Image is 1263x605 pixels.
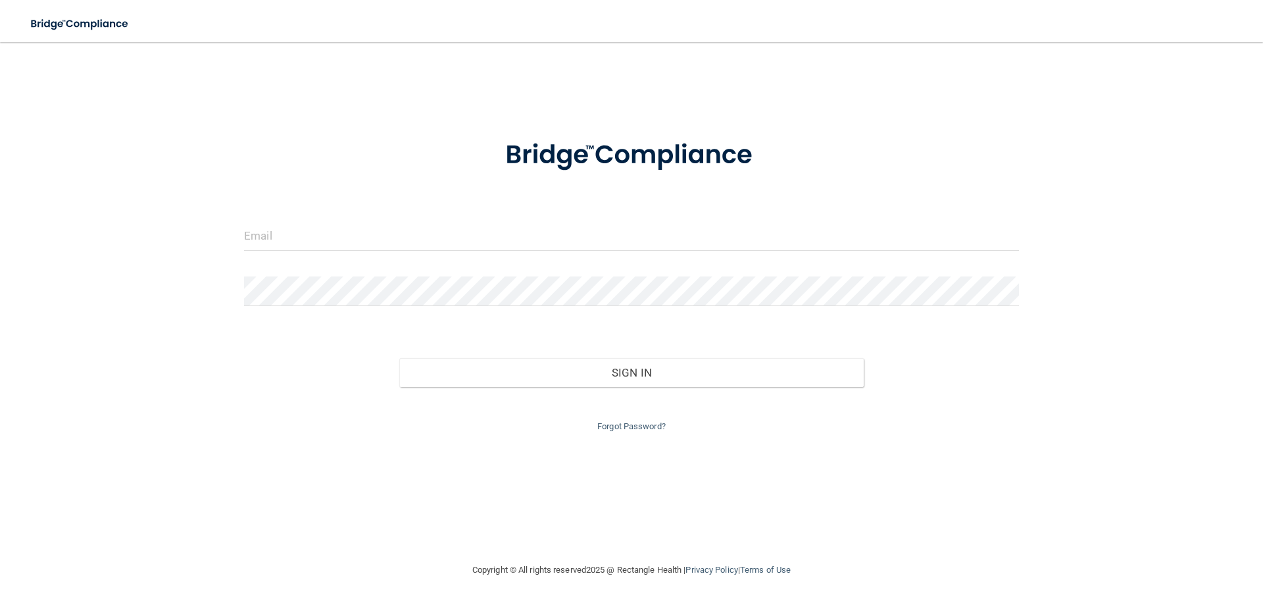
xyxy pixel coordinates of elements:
[244,221,1019,251] input: Email
[685,565,737,575] a: Privacy Policy
[399,358,864,387] button: Sign In
[740,565,791,575] a: Terms of Use
[391,549,872,591] div: Copyright © All rights reserved 2025 @ Rectangle Health | |
[597,421,666,431] a: Forgot Password?
[20,11,141,38] img: bridge_compliance_login_screen.278c3ca4.svg
[478,121,785,190] img: bridge_compliance_login_screen.278c3ca4.svg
